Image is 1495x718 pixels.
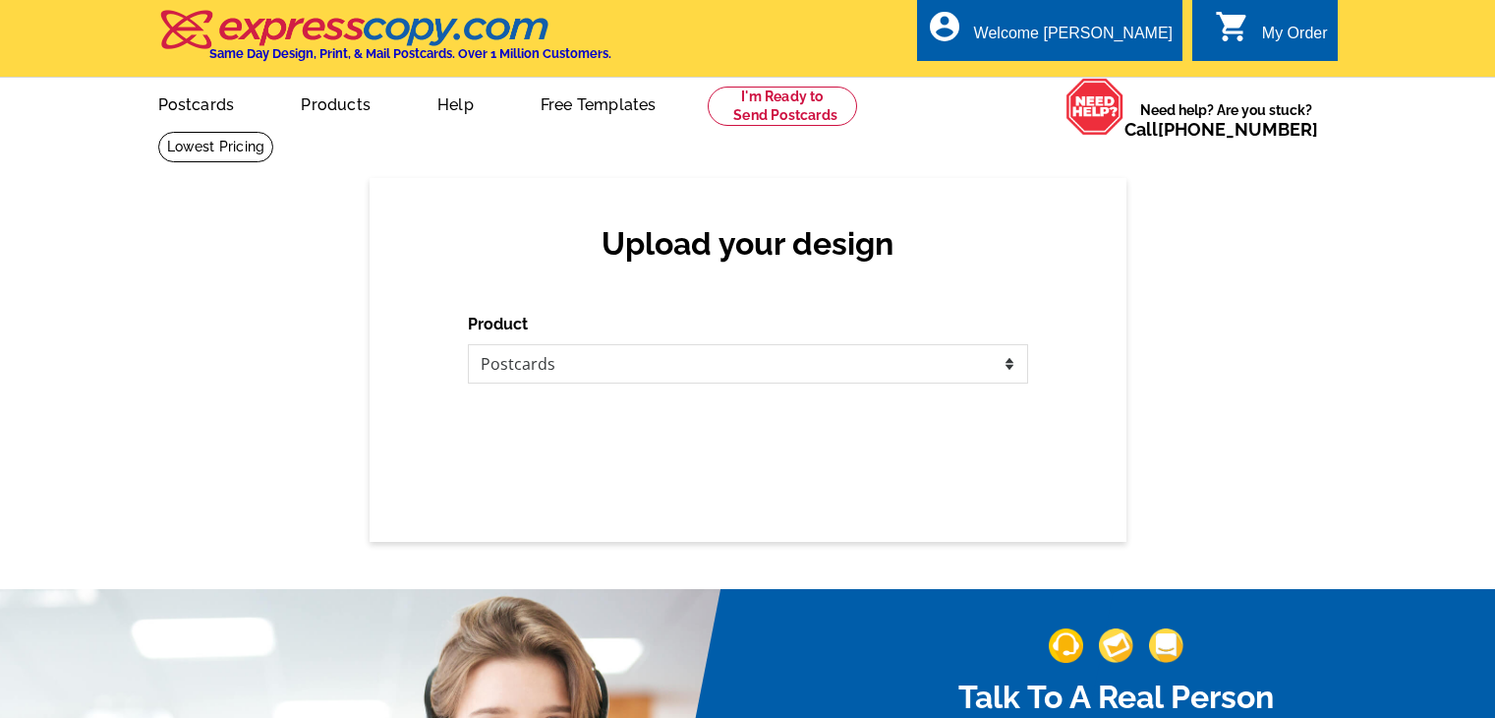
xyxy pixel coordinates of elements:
a: shopping_cart My Order [1215,22,1328,46]
a: Postcards [127,80,266,126]
div: Welcome [PERSON_NAME] [974,25,1173,52]
span: Call [1124,119,1318,140]
h4: Same Day Design, Print, & Mail Postcards. Over 1 Million Customers. [209,46,611,61]
a: Help [406,80,505,126]
label: Product [468,313,528,336]
span: Need help? Are you stuck? [1124,100,1328,140]
img: support-img-3_1.png [1149,628,1183,663]
img: help [1065,78,1124,136]
img: support-img-2.png [1099,628,1133,663]
div: My Order [1262,25,1328,52]
img: support-img-1.png [1049,628,1083,663]
h2: Upload your design [488,225,1008,263]
a: Free Templates [509,80,688,126]
a: Products [269,80,402,126]
h2: Talk To A Real Person [846,679,1387,716]
a: [PHONE_NUMBER] [1158,119,1318,140]
i: account_circle [927,9,962,44]
a: Same Day Design, Print, & Mail Postcards. Over 1 Million Customers. [158,24,611,61]
i: shopping_cart [1215,9,1250,44]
